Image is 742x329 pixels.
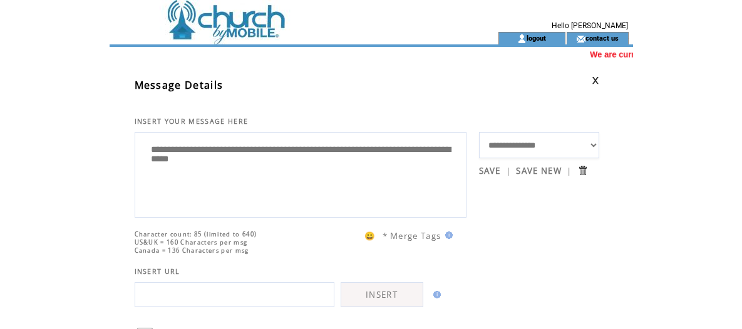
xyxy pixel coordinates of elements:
[517,34,527,44] img: account_icon.gif
[430,291,441,298] img: help.gif
[577,164,589,176] input: Submit
[364,230,376,241] span: 😀
[441,231,453,239] img: help.gif
[576,34,585,44] img: contact_us_icon.gif
[135,230,257,238] span: Character count: 85 (limited to 640)
[527,34,546,42] a: logout
[567,165,572,176] span: |
[383,230,441,241] span: * Merge Tags
[516,165,562,176] a: SAVE NEW
[506,165,511,176] span: |
[110,50,633,59] marquee: We are currently experiencing an issue with opt-ins to Keywords. You may still send a SMS and MMS...
[552,21,628,30] span: Hello [PERSON_NAME]
[135,267,180,276] span: INSERT URL
[341,282,423,307] a: INSERT
[479,165,501,176] a: SAVE
[135,246,249,255] span: Canada = 136 Characters per msg
[585,34,619,42] a: contact us
[135,117,249,126] span: INSERT YOUR MESSAGE HERE
[135,238,248,246] span: US&UK = 160 Characters per msg
[135,78,224,92] span: Message Details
